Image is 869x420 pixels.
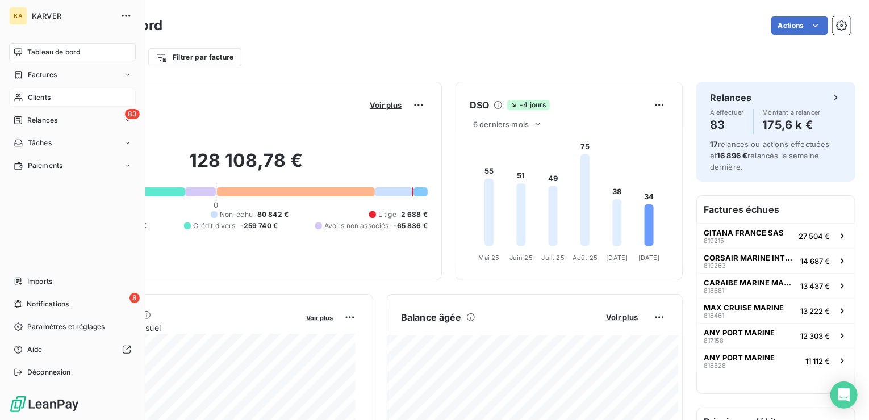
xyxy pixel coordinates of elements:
[800,306,830,316] span: 13 222 €
[64,149,428,183] h2: 128 108,78 €
[710,116,744,134] h4: 83
[9,341,136,359] a: Aide
[470,98,489,112] h6: DSO
[306,314,333,322] span: Voir plus
[27,47,80,57] span: Tableau de bord
[717,151,747,160] span: 16 896 €
[800,282,830,291] span: 13 437 €
[697,273,855,298] button: CARAIBE MARINE MARTINIQUE81868113 437 €
[220,209,253,220] span: Non-échu
[129,293,140,303] span: 8
[800,331,830,341] span: 12 303 €
[607,254,628,262] tspan: [DATE]
[771,16,828,35] button: Actions
[27,276,52,287] span: Imports
[704,353,775,362] span: ANY PORT MARINE
[28,161,62,171] span: Paiements
[9,7,27,25] div: KA
[697,196,855,223] h6: Factures échues
[704,278,796,287] span: CARAIBE MARINE MARTINIQUE
[710,140,830,171] span: relances ou actions effectuées et relancés la semaine dernière.
[710,91,751,104] h6: Relances
[704,328,775,337] span: ANY PORT MARINE
[28,70,57,80] span: Factures
[148,48,241,66] button: Filtrer par facture
[697,298,855,323] button: MAX CRUISE MARINE81846113 222 €
[193,221,236,231] span: Crédit divers
[704,362,726,369] span: 818828
[830,381,858,409] div: Open Intercom Messenger
[509,254,533,262] tspan: Juin 25
[394,221,428,231] span: -65 836 €
[704,337,724,344] span: 817158
[27,345,43,355] span: Aide
[473,120,529,129] span: 6 derniers mois
[401,209,428,220] span: 2 688 €
[27,115,57,125] span: Relances
[370,100,402,110] span: Voir plus
[697,248,855,273] button: CORSAIR MARINE INTERNATIONAL CO., LTD81926314 687 €
[479,254,500,262] tspan: Mai 25
[240,221,278,231] span: -259 740 €
[573,254,598,262] tspan: Août 25
[697,348,855,373] button: ANY PORT MARINE81882811 112 €
[27,299,69,309] span: Notifications
[638,254,660,262] tspan: [DATE]
[704,312,724,319] span: 818461
[64,322,298,334] span: Chiffre d'affaires mensuel
[27,322,105,332] span: Paramètres et réglages
[697,223,855,248] button: GITANA FRANCE SAS81921527 504 €
[303,312,336,322] button: Voir plus
[704,262,726,269] span: 819263
[324,221,389,231] span: Avoirs non associés
[763,109,821,116] span: Montant à relancer
[710,109,744,116] span: À effectuer
[507,100,549,110] span: -4 jours
[9,395,80,413] img: Logo LeanPay
[697,323,855,348] button: ANY PORT MARINE81715812 303 €
[704,228,784,237] span: GITANA FRANCE SAS
[704,237,724,244] span: 819215
[763,116,821,134] h4: 175,6 k €
[401,310,462,324] h6: Balance âgée
[606,313,638,322] span: Voir plus
[799,232,830,241] span: 27 504 €
[704,303,784,312] span: MAX CRUISE MARINE
[214,200,218,209] span: 0
[28,93,51,103] span: Clients
[366,100,405,110] button: Voir plus
[800,257,830,266] span: 14 687 €
[257,209,289,220] span: 80 842 €
[378,209,396,220] span: Litige
[542,254,565,262] tspan: Juil. 25
[704,253,796,262] span: CORSAIR MARINE INTERNATIONAL CO., LTD
[704,287,724,294] span: 818681
[603,312,641,322] button: Voir plus
[805,356,830,366] span: 11 112 €
[125,109,140,119] span: 83
[28,138,52,148] span: Tâches
[32,11,114,20] span: KARVER
[27,367,71,377] span: Déconnexion
[710,140,718,149] span: 17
